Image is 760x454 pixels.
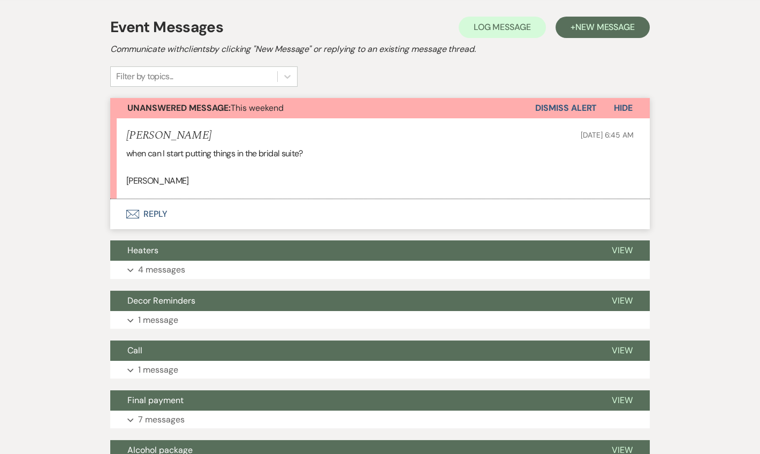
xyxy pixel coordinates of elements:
[127,102,284,113] span: This weekend
[581,130,634,140] span: [DATE] 6:45 AM
[110,199,650,229] button: Reply
[127,245,158,256] span: Heaters
[138,263,185,277] p: 4 messages
[595,291,650,311] button: View
[110,98,535,118] button: Unanswered Message:This weekend
[110,240,595,261] button: Heaters
[126,174,634,188] p: [PERSON_NAME]
[138,363,178,377] p: 1 message
[110,311,650,329] button: 1 message
[535,98,597,118] button: Dismiss Alert
[110,361,650,379] button: 1 message
[459,17,546,38] button: Log Message
[595,340,650,361] button: View
[612,245,633,256] span: View
[612,345,633,356] span: View
[126,147,634,161] p: when can I start putting things in the bridal suite?
[110,390,595,411] button: Final payment
[595,240,650,261] button: View
[612,395,633,406] span: View
[127,295,195,306] span: Decor Reminders
[612,295,633,306] span: View
[127,345,142,356] span: Call
[116,70,173,83] div: Filter by topics...
[597,98,650,118] button: Hide
[595,390,650,411] button: View
[110,43,650,56] h2: Communicate with clients by clicking "New Message" or replying to an existing message thread.
[614,102,633,113] span: Hide
[126,129,211,142] h5: [PERSON_NAME]
[110,340,595,361] button: Call
[138,313,178,327] p: 1 message
[127,102,231,113] strong: Unanswered Message:
[575,21,635,33] span: New Message
[110,411,650,429] button: 7 messages
[127,395,184,406] span: Final payment
[474,21,531,33] span: Log Message
[110,291,595,311] button: Decor Reminders
[138,413,185,427] p: 7 messages
[556,17,650,38] button: +New Message
[110,261,650,279] button: 4 messages
[110,16,223,39] h1: Event Messages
